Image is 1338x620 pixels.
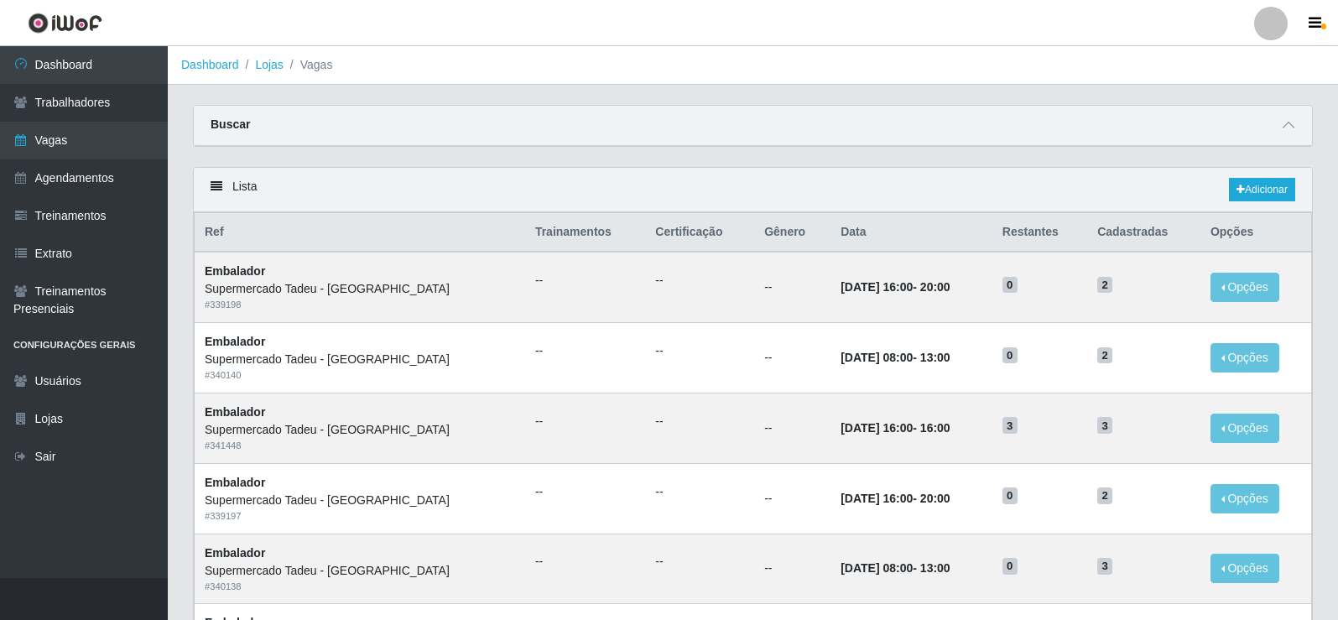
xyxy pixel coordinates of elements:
[1210,484,1279,513] button: Opções
[841,351,913,364] time: [DATE] 08:00
[841,561,950,575] strong: -
[168,46,1338,85] nav: breadcrumb
[205,298,515,312] div: # 339198
[841,492,950,505] strong: -
[754,534,830,604] td: --
[205,368,515,383] div: # 340140
[1002,417,1018,434] span: 3
[535,483,635,501] ul: --
[920,351,950,364] time: 13:00
[841,561,913,575] time: [DATE] 08:00
[841,421,913,435] time: [DATE] 16:00
[655,272,744,289] ul: --
[655,413,744,430] ul: --
[205,546,265,560] strong: Embalador
[754,213,830,253] th: Gênero
[205,264,265,278] strong: Embalador
[194,168,1312,212] div: Lista
[205,476,265,489] strong: Embalador
[28,13,102,34] img: CoreUI Logo
[841,280,913,294] time: [DATE] 16:00
[205,492,515,509] div: Supermercado Tadeu - [GEOGRAPHIC_DATA]
[754,393,830,463] td: --
[754,252,830,322] td: --
[205,580,515,594] div: # 340138
[1097,558,1112,575] span: 3
[841,492,913,505] time: [DATE] 16:00
[655,342,744,360] ul: --
[1210,554,1279,583] button: Opções
[284,56,333,74] li: Vagas
[754,323,830,393] td: --
[195,213,525,253] th: Ref
[535,553,635,571] ul: --
[1097,417,1112,434] span: 3
[1229,178,1295,201] a: Adicionar
[205,439,515,453] div: # 341448
[1097,277,1112,294] span: 2
[205,509,515,524] div: # 339197
[205,405,265,419] strong: Embalador
[920,561,950,575] time: 13:00
[1002,277,1018,294] span: 0
[211,117,250,131] strong: Buscar
[1210,273,1279,302] button: Opções
[1210,343,1279,373] button: Opções
[655,483,744,501] ul: --
[992,213,1087,253] th: Restantes
[205,335,265,348] strong: Embalador
[920,421,950,435] time: 16:00
[205,351,515,368] div: Supermercado Tadeu - [GEOGRAPHIC_DATA]
[1087,213,1200,253] th: Cadastradas
[1097,347,1112,364] span: 2
[920,492,950,505] time: 20:00
[525,213,645,253] th: Trainamentos
[535,272,635,289] ul: --
[655,553,744,571] ul: --
[830,213,992,253] th: Data
[205,421,515,439] div: Supermercado Tadeu - [GEOGRAPHIC_DATA]
[1002,558,1018,575] span: 0
[535,413,635,430] ul: --
[1097,487,1112,504] span: 2
[535,342,635,360] ul: --
[1002,487,1018,504] span: 0
[1002,347,1018,364] span: 0
[645,213,754,253] th: Certificação
[181,58,239,71] a: Dashboard
[841,280,950,294] strong: -
[841,421,950,435] strong: -
[920,280,950,294] time: 20:00
[1200,213,1312,253] th: Opções
[205,562,515,580] div: Supermercado Tadeu - [GEOGRAPHIC_DATA]
[1210,414,1279,443] button: Opções
[255,58,283,71] a: Lojas
[841,351,950,364] strong: -
[205,280,515,298] div: Supermercado Tadeu - [GEOGRAPHIC_DATA]
[754,463,830,534] td: --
